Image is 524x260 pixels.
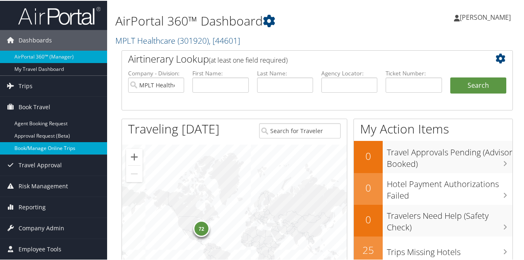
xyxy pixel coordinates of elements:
div: 72 [193,220,210,236]
button: Zoom out [126,165,143,181]
h3: Trips Missing Hotels [387,241,512,257]
label: First Name: [192,68,248,77]
span: Trips [19,75,33,96]
button: Zoom in [126,148,143,164]
input: Search for Traveler [259,122,340,138]
h2: 25 [354,242,383,256]
span: [PERSON_NAME] [460,12,511,21]
h1: AirPortal 360™ Dashboard [115,12,384,29]
label: Ticket Number: [386,68,442,77]
h2: 0 [354,212,383,226]
h1: Traveling [DATE] [128,119,220,137]
img: airportal-logo.png [18,5,101,25]
span: Book Travel [19,96,50,117]
a: [PERSON_NAME] [454,4,519,29]
label: Agency Locator: [321,68,377,77]
h2: 0 [354,148,383,162]
a: 0Travelers Need Help (Safety Check) [354,204,512,236]
span: (at least one field required) [209,55,288,64]
span: Dashboards [19,29,52,50]
span: Reporting [19,196,46,217]
a: 0Hotel Payment Authorizations Failed [354,172,512,204]
h2: 0 [354,180,383,194]
span: Travel Approval [19,154,62,175]
a: MPLT Healthcare [115,34,240,45]
h2: Airtinerary Lookup [128,51,474,65]
h3: Travelers Need Help (Safety Check) [387,205,512,232]
label: Last Name: [257,68,313,77]
h3: Travel Approvals Pending (Advisor Booked) [387,142,512,169]
h3: Hotel Payment Authorizations Failed [387,173,512,201]
h1: My Action Items [354,119,512,137]
label: Company - Division: [128,68,184,77]
span: ( 301920 ) [178,34,209,45]
span: Employee Tools [19,238,61,259]
span: Risk Management [19,175,68,196]
span: Company Admin [19,217,64,238]
span: , [ 44601 ] [209,34,240,45]
a: 0Travel Approvals Pending (Advisor Booked) [354,140,512,172]
button: Search [450,77,506,93]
